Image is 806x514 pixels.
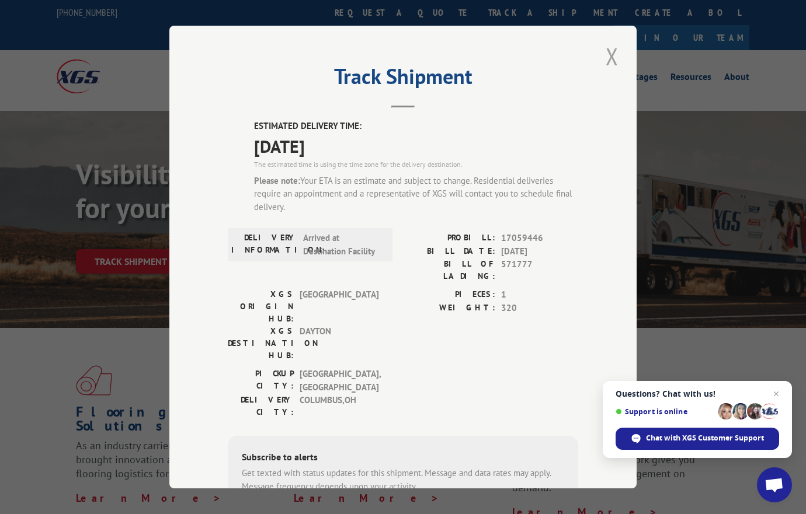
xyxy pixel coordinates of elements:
span: Questions? Chat with us! [616,389,779,398]
div: Your ETA is an estimate and subject to change. Residential deliveries require an appointment and ... [254,174,578,214]
span: Arrived at Destination Facility [303,232,382,258]
span: [DATE] [254,133,578,159]
label: BILL DATE: [403,245,495,258]
label: PIECES: [403,288,495,302]
span: Support is online [616,407,714,416]
label: PROBILL: [403,232,495,245]
label: ESTIMATED DELIVERY TIME: [254,120,578,133]
label: BILL OF LADING: [403,258,495,282]
label: WEIGHT: [403,302,495,315]
span: 320 [501,302,578,315]
span: Chat with XGS Customer Support [616,428,779,450]
label: XGS ORIGIN HUB: [228,288,294,325]
span: COLUMBUS , OH [300,394,378,418]
span: Chat with XGS Customer Support [646,433,764,443]
div: The estimated time is using the time zone for the delivery destination. [254,159,578,170]
label: XGS DESTINATION HUB: [228,325,294,362]
a: Open chat [757,467,792,502]
label: PICKUP CITY: [228,368,294,394]
label: DELIVERY CITY: [228,394,294,418]
span: [DATE] [501,245,578,258]
strong: Please note: [254,175,300,186]
span: [GEOGRAPHIC_DATA] [300,288,378,325]
span: [GEOGRAPHIC_DATA] , [GEOGRAPHIC_DATA] [300,368,378,394]
h2: Track Shipment [228,68,578,90]
div: Subscribe to alerts [242,450,564,467]
button: Close modal [602,40,622,72]
span: 571777 [501,258,578,282]
span: 17059446 [501,232,578,245]
label: DELIVERY INFORMATION: [231,232,297,258]
div: Get texted with status updates for this shipment. Message and data rates may apply. Message frequ... [242,467,564,493]
span: 1 [501,288,578,302]
span: DAYTON [300,325,378,362]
